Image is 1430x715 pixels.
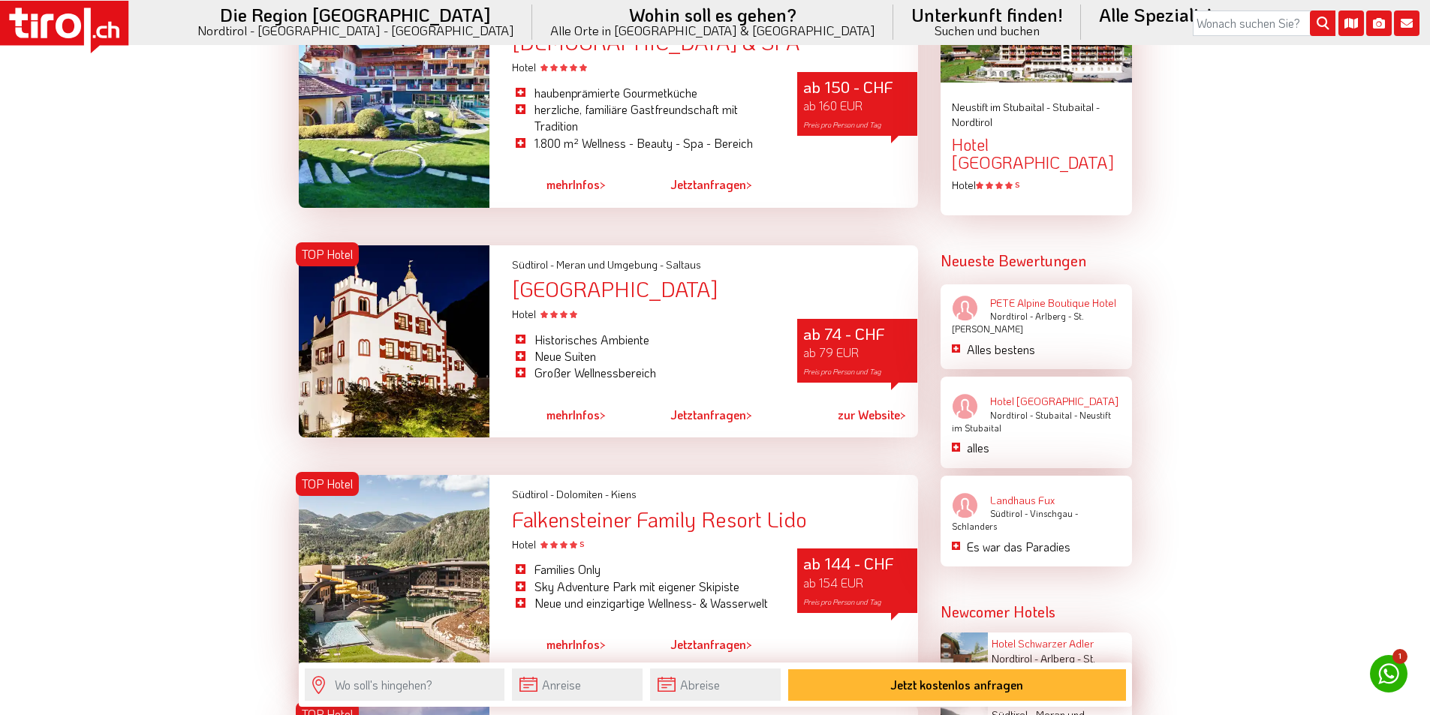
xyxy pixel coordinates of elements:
span: St. [PERSON_NAME] [952,310,1084,335]
span: Arlberg - [1035,310,1071,322]
a: Hotel [GEOGRAPHIC_DATA] [952,394,1121,409]
span: Südtirol - [512,487,554,501]
span: Saltaus [666,257,701,272]
i: Karte öffnen [1338,11,1364,36]
span: ab 154 EUR [803,575,863,590]
span: > [600,407,606,422]
li: haubenprämierte Gourmetküche [512,85,775,101]
input: Wonach suchen Sie? [1193,11,1335,36]
span: Kiens [611,487,637,501]
p: Es war das Paradies [967,539,1121,555]
div: TOP Hotel [296,472,359,496]
small: Suchen und buchen [911,24,1063,37]
span: Hotel [512,537,584,551]
li: herzliche, familiäre Gastfreundschaft mit Tradition [512,101,775,135]
span: Stubaital - [1035,409,1077,421]
span: Hotel [512,307,577,321]
sup: S [580,539,584,549]
input: Anreise [512,668,643,701]
span: Preis pro Person und Tag [803,597,881,607]
a: PETE Alpine Boutique Hotel [952,296,1121,311]
span: ab 160 EUR [803,98,863,113]
span: Vinschgau - [1030,507,1078,519]
span: 1 [1392,649,1407,664]
span: Nordtirol - [990,310,1033,322]
input: Wo soll's hingehen? [305,668,504,701]
span: Arlberg - [1040,651,1081,665]
a: Jetztanfragen> [670,398,752,432]
div: Hotel [GEOGRAPHIC_DATA] [952,136,1121,172]
span: Schlanders [952,520,997,532]
span: mehr [546,636,573,652]
button: Jetzt kostenlos anfragen [788,669,1126,701]
a: mehrInfos> [546,167,606,202]
a: Jetztanfragen> [670,167,752,202]
li: Neue und einzigartige Wellness- & Wasserwelt [512,595,775,611]
small: Nordtirol - [GEOGRAPHIC_DATA] - [GEOGRAPHIC_DATA] [197,24,514,37]
a: Hotel Schwarzer Adler [992,636,1094,650]
span: > [746,176,752,192]
li: Großer Wellnessbereich [512,365,775,381]
span: Jetzt [670,407,697,422]
i: Kontakt [1394,11,1419,36]
a: Neustift im Stubaital - Stubaital - Nordtirol Hotel [GEOGRAPHIC_DATA] Hotel S [952,100,1121,192]
span: Südtirol - [990,507,1028,519]
span: Südtirol - [512,257,554,272]
div: TOP Hotel [296,242,359,266]
span: > [746,407,752,422]
div: Falkensteiner Family Resort Lido [512,508,917,531]
li: 1.800 m² Wellness - Beauty - Spa - Bereich [512,135,775,152]
a: zur Website> [838,398,906,432]
p: Alles bestens [967,341,1121,358]
span: > [600,176,606,192]
span: mehr [546,176,573,192]
span: > [746,636,752,652]
span: > [900,407,906,422]
span: Jetzt [670,636,697,652]
span: Neustift im Stubaital - [952,100,1050,114]
div: Hotel [952,178,1121,193]
span: Neustift im Stubaital [952,409,1111,434]
input: Abreise [650,668,781,701]
strong: Newcomer Hotels [941,602,1055,621]
a: Jetztanfragen> [670,628,752,662]
span: Nordtirol [952,115,992,129]
span: Preis pro Person und Tag [803,367,881,377]
span: ab 79 EUR [803,344,859,360]
span: Jetzt [670,176,697,192]
strong: Neueste Bewertungen [941,251,1086,270]
p: alles [967,440,1121,456]
a: 1 [1370,655,1407,692]
sup: S [1015,179,1019,190]
span: Preis pro Person und Tag [803,120,881,130]
li: Neue Suiten [512,348,775,365]
small: Alle Orte in [GEOGRAPHIC_DATA] & [GEOGRAPHIC_DATA] [550,24,875,37]
span: > [600,636,606,652]
div: [GEOGRAPHIC_DATA] [512,278,917,301]
span: Nordtirol - [990,409,1033,421]
div: ab 144 - CHF [797,548,917,612]
div: ab 150 - CHF [797,72,917,136]
a: Landhaus Fux [952,493,1121,508]
span: Dolomiten - [556,487,609,501]
li: Sky Adventure Park mit eigener Skipiste [512,578,775,595]
i: Fotogalerie [1366,11,1392,36]
li: Historisches Ambiente [512,332,775,348]
span: Stubaital - [1052,100,1100,114]
span: Nordtirol - [992,651,1038,665]
a: mehrInfos> [546,628,606,662]
span: Meran und Umgebung - [556,257,664,272]
a: mehrInfos> [546,398,606,432]
span: mehr [546,407,573,422]
span: Hotel [512,60,587,74]
div: ab 74 - CHF [797,319,917,383]
li: Families Only [512,561,775,578]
